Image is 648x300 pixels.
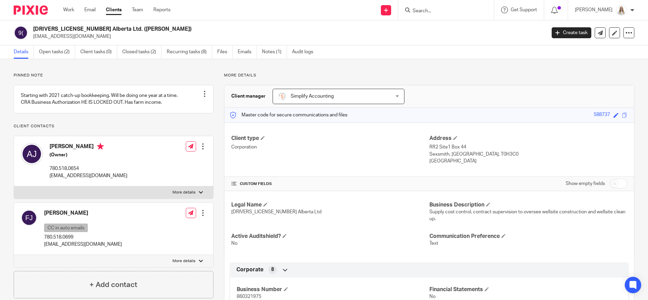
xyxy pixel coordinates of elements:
label: Show empty fields [566,180,605,187]
a: Create task [552,27,591,38]
a: Email [84,6,96,13]
img: Pixie [14,5,48,15]
a: Reports [153,6,170,13]
span: 860321975 [237,294,261,299]
span: Corporate [236,266,263,273]
input: Search [412,8,473,14]
h4: [PERSON_NAME] [44,210,122,217]
p: Master code for secure communications and files [230,112,347,118]
p: CC in auto emails [44,224,88,232]
h4: Business Description [429,201,627,209]
a: Work [63,6,74,13]
h4: Business Number [237,286,429,293]
p: Pinned note [14,73,213,78]
a: Closed tasks (2) [122,45,162,59]
span: Supply cost control, contract supervision to oversee wellsite construction and wellsite clean up. [429,210,625,221]
a: Clients [106,6,122,13]
img: Headshot%2011-2024%20white%20background%20square%202.JPG [616,5,627,16]
p: [PERSON_NAME] [575,6,612,13]
h5: (Owner) [50,152,127,158]
p: RR2 Site1 Box 44 [429,144,627,151]
img: svg%3E [21,143,43,165]
h4: Address [429,135,627,142]
p: Sexsmith, [GEOGRAPHIC_DATA], T0H3C0 [429,151,627,158]
span: 8 [271,266,274,273]
img: svg%3E [21,210,37,226]
a: Team [132,6,143,13]
h3: Client manager [231,93,266,100]
p: [EMAIL_ADDRESS][DOMAIN_NAME] [33,33,541,40]
span: Text [429,241,438,246]
h2: [DRIVERS_LICENSE_NUMBER] Alberta Ltd. ([PERSON_NAME]) [33,26,440,33]
a: Emails [238,45,257,59]
img: Screenshot%202023-11-29%20141159.png [278,92,286,100]
h4: CUSTOM FIELDS [231,181,429,187]
span: [DRIVERS_LICENSE_NUMBER] Alberta Ltd [231,210,321,214]
a: Recurring tasks (8) [167,45,212,59]
div: 588737 [594,111,610,119]
h4: Legal Name [231,201,429,209]
p: 780.518.0699 [44,234,122,241]
a: Files [217,45,233,59]
p: More details [173,258,195,264]
a: Details [14,45,34,59]
h4: [PERSON_NAME] [50,143,127,152]
h4: Communication Preference [429,233,627,240]
p: 780.518.0654 [50,165,127,172]
span: Simplify Accounting [291,94,334,99]
p: [EMAIL_ADDRESS][DOMAIN_NAME] [50,172,127,179]
p: [GEOGRAPHIC_DATA] [429,158,627,165]
span: No [231,241,237,246]
span: Get Support [511,8,537,12]
a: Audit logs [292,45,318,59]
span: No [429,294,436,299]
h4: + Add contact [89,280,137,290]
img: svg%3E [14,26,28,40]
a: Notes (1) [262,45,287,59]
h4: Client type [231,135,429,142]
p: More details [173,190,195,195]
a: Client tasks (0) [80,45,117,59]
p: Corporation [231,144,429,151]
h4: Active Auditshield? [231,233,429,240]
p: More details [224,73,634,78]
i: Primary [97,143,104,150]
a: Open tasks (2) [39,45,75,59]
p: [EMAIL_ADDRESS][DOMAIN_NAME] [44,241,122,248]
p: Client contacts [14,124,213,129]
h4: Financial Statements [429,286,622,293]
